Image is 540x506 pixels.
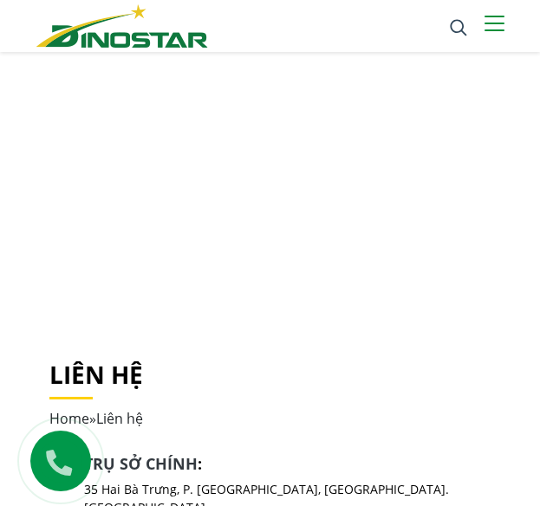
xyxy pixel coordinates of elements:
h2: : [84,455,491,474]
span: Liên hệ [96,409,143,428]
h1: Liên hệ [49,360,491,390]
img: search [450,19,467,36]
img: logo [36,4,208,48]
a: Home [49,409,89,428]
span: » [49,409,143,428]
a: Trụ sở chính [84,453,198,474]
